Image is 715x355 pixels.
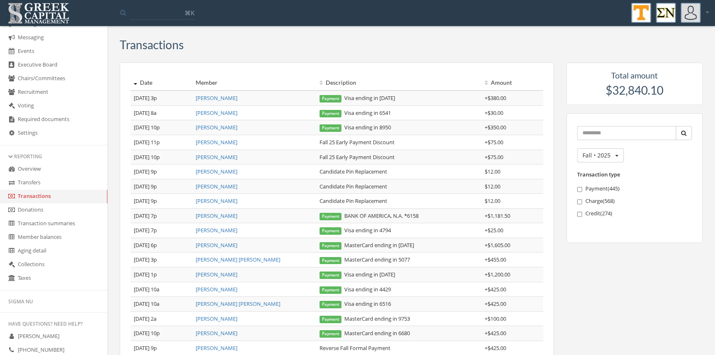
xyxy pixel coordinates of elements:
input: Credit(274) [577,212,582,217]
span: $32,840.10 [606,83,663,97]
div: Description [320,79,478,87]
a: [PERSON_NAME] [196,315,237,322]
a: [PERSON_NAME] [196,344,237,352]
span: + $350.00 [485,124,506,131]
span: Payment [320,272,342,279]
a: [PERSON_NAME] [196,212,237,219]
label: Payment ( 445 ) [577,185,692,193]
td: Fall 25 Early Payment Discount [316,135,481,150]
a: [PERSON_NAME] [196,124,237,131]
td: [DATE] 2a [130,311,192,326]
span: + $425.00 [485,329,506,337]
td: [DATE] 10p [130,150,192,164]
span: + $425.00 [485,300,506,307]
span: Payment [320,124,342,132]
a: [PERSON_NAME] [196,329,237,337]
h3: Transactions [120,38,184,51]
span: Payment [320,257,342,264]
span: BANK OF AMERICA, N.A. *6158 [320,212,419,219]
span: Visa ending in 4429 [320,286,391,293]
span: + $1,605.00 [485,241,510,249]
a: [PERSON_NAME] [196,109,237,117]
span: $12.00 [485,183,500,190]
td: [DATE] 6p [130,238,192,253]
span: + $30.00 [485,109,503,117]
a: [PERSON_NAME] [PERSON_NAME] [196,300,280,307]
td: Candidate Pin Replacement [316,179,481,194]
span: $12.00 [485,168,500,175]
td: [DATE] 8a [130,105,192,120]
a: [PERSON_NAME] [196,226,237,234]
td: [DATE] 11p [130,135,192,150]
div: Date [134,79,189,87]
span: Payment [320,286,342,294]
label: Credit ( 274 ) [577,210,692,218]
a: [PERSON_NAME] [PERSON_NAME] [196,256,280,263]
span: ⌘K [185,9,194,17]
span: Payment [320,213,342,220]
span: $12.00 [485,197,500,205]
input: Charge(568) [577,199,582,205]
span: + $75.00 [485,153,503,161]
td: [DATE] 9p [130,164,192,179]
div: Member [196,79,313,87]
td: [DATE] 10a [130,297,192,312]
span: + $25.00 [485,226,503,234]
td: [DATE] 9p [130,194,192,209]
span: + $75.00 [485,138,503,146]
label: Charge ( 568 ) [577,197,692,205]
a: [PERSON_NAME] [196,271,237,278]
button: Fall • 2025 [577,148,624,162]
td: Candidate Pin Replacement [316,164,481,179]
td: [DATE] 3p [130,253,192,267]
a: [PERSON_NAME] [196,168,237,175]
div: Reporting [8,153,99,160]
td: Candidate Pin Replacement [316,194,481,209]
span: + $425.00 [485,286,506,293]
a: [PERSON_NAME] [196,153,237,161]
span: + $455.00 [485,256,506,263]
span: + $380.00 [485,94,506,102]
a: [PERSON_NAME] [196,241,237,249]
td: [DATE] 7p [130,208,192,223]
span: Visa ending in [DATE] [320,94,395,102]
span: Payment [320,242,342,250]
a: [PERSON_NAME] [196,138,237,146]
h5: Total amount [575,71,695,80]
span: Payment [320,110,342,117]
span: + $1,200.00 [485,271,510,278]
a: [PERSON_NAME] [196,197,237,205]
td: [DATE] 10p [130,120,192,135]
span: Payment [320,301,342,308]
input: Payment(445) [577,187,582,192]
span: Payment [320,330,342,338]
td: [DATE] 9p [130,179,192,194]
span: MasterCard ending in 6680 [320,329,410,337]
span: + $1,181.50 [485,212,510,219]
span: Payment [320,227,342,235]
td: Fall 25 Early Payment Discount [316,150,481,164]
span: MasterCard ending in 5077 [320,256,410,263]
td: [DATE] 10p [130,326,192,341]
span: MasterCard ending in 9753 [320,315,410,322]
span: Visa ending in [DATE] [320,271,395,278]
span: [PERSON_NAME] [18,332,59,340]
span: MasterCard ending in [DATE] [320,241,414,249]
a: [PERSON_NAME] [196,94,237,102]
span: + $100.00 [485,315,506,322]
td: [DATE] 10a [130,282,192,297]
a: [PERSON_NAME] [196,286,237,293]
span: Visa ending in 8950 [320,124,391,131]
span: Visa ending in 6516 [320,300,391,307]
div: Amount [485,79,540,87]
a: [PERSON_NAME] [196,183,237,190]
span: + $425.00 [485,344,506,352]
span: Payment [320,95,342,102]
span: Payment [320,316,342,323]
label: Transaction type [577,171,620,179]
td: [DATE] 3p [130,91,192,105]
span: Fall • 2025 [582,151,611,159]
span: Visa ending in 6541 [320,109,391,117]
td: [DATE] 7p [130,223,192,238]
td: [DATE] 1p [130,267,192,282]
